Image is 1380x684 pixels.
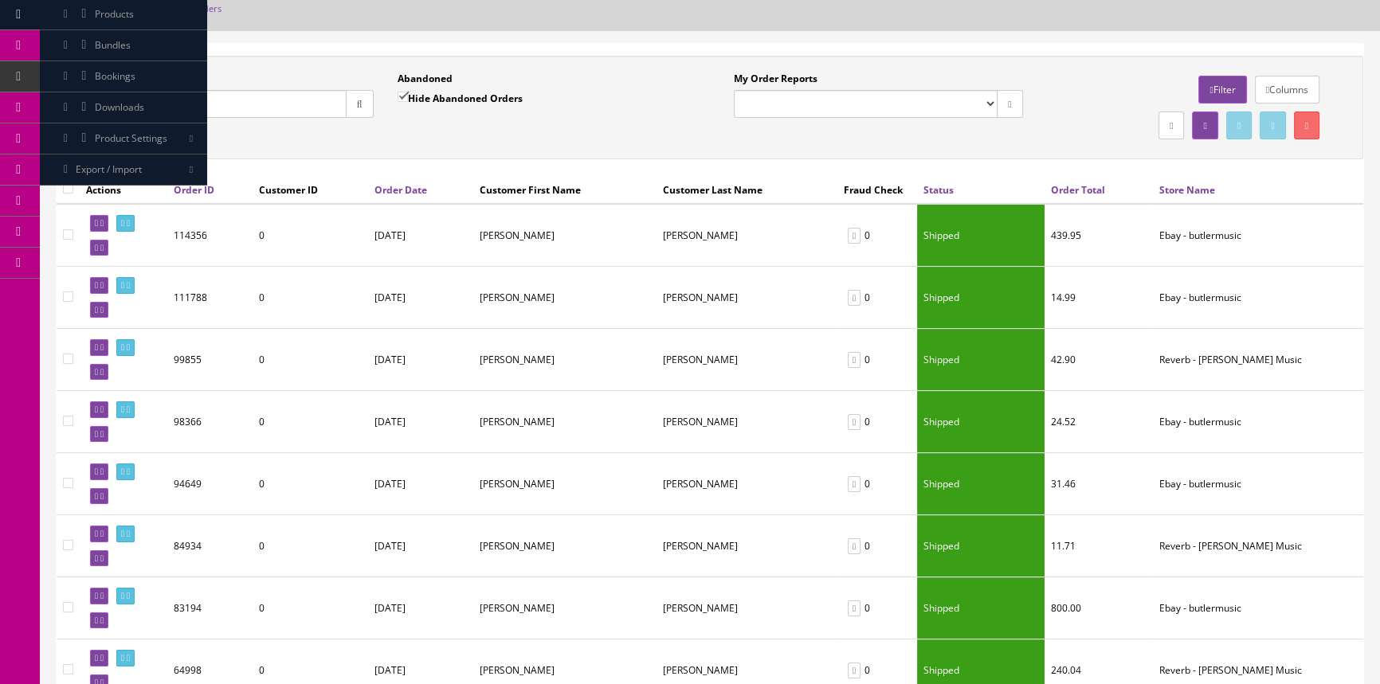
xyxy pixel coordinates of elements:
[253,391,368,453] td: 0
[253,515,368,577] td: 0
[1198,76,1246,104] a: Filter
[368,391,473,453] td: [DATE]
[1045,453,1153,515] td: 31.46
[253,267,368,329] td: 0
[167,204,253,267] td: 114356
[917,329,1045,391] td: Shipped
[253,453,368,515] td: 0
[167,329,253,391] td: 99855
[917,391,1045,453] td: Shipped
[95,38,131,52] span: Bundles
[657,175,837,204] th: Customer Last Name
[1153,515,1363,577] td: Reverb - Butler Music
[657,267,837,329] td: smith
[837,391,917,453] td: 0
[473,204,657,267] td: David
[167,391,253,453] td: 98366
[1045,577,1153,639] td: 800.00
[40,30,207,61] a: Bundles
[657,204,837,267] td: Smith
[917,515,1045,577] td: Shipped
[734,72,817,86] label: My Order Reports
[1153,391,1363,453] td: Ebay - butlermusic
[253,329,368,391] td: 0
[1159,183,1215,197] a: Store Name
[1153,577,1363,639] td: Ebay - butlermusic
[473,267,657,329] td: david
[917,204,1045,267] td: Shipped
[398,72,453,86] label: Abandoned
[473,515,657,577] td: David
[368,204,473,267] td: [DATE]
[657,453,837,515] td: Smith
[1153,204,1363,267] td: Ebay - butlermusic
[1153,453,1363,515] td: Ebay - butlermusic
[837,577,917,639] td: 0
[167,267,253,329] td: 111788
[657,391,837,453] td: SMITH
[1051,183,1105,197] a: Order Total
[95,131,167,145] span: Product Settings
[837,204,917,267] td: 0
[473,577,657,639] td: david
[398,90,523,106] label: Hide Abandoned Orders
[84,90,347,118] input: Order ID or Customer Name
[1153,267,1363,329] td: Ebay - butlermusic
[473,391,657,453] td: DAVID
[368,577,473,639] td: [DATE]
[368,515,473,577] td: [DATE]
[917,267,1045,329] td: Shipped
[837,515,917,577] td: 0
[95,100,144,114] span: Downloads
[174,183,214,197] a: Order ID
[473,453,657,515] td: David
[368,267,473,329] td: [DATE]
[95,69,135,83] span: Bookings
[837,267,917,329] td: 0
[167,453,253,515] td: 94649
[374,183,427,197] a: Order Date
[368,453,473,515] td: [DATE]
[837,329,917,391] td: 0
[253,175,368,204] th: Customer ID
[95,7,134,21] span: Products
[40,154,207,186] a: Export / Import
[40,92,207,123] a: Downloads
[923,183,954,197] a: Status
[40,61,207,92] a: Bookings
[1045,515,1153,577] td: 11.71
[253,204,368,267] td: 0
[167,577,253,639] td: 83194
[368,329,473,391] td: [DATE]
[837,453,917,515] td: 0
[657,329,837,391] td: Smith
[473,329,657,391] td: David
[1045,391,1153,453] td: 24.52
[917,453,1045,515] td: Shipped
[657,577,837,639] td: smith
[917,577,1045,639] td: Shipped
[398,92,408,102] input: Hide Abandoned Orders
[1045,204,1153,267] td: 439.95
[657,515,837,577] td: Smith
[167,515,253,577] td: 84934
[1153,329,1363,391] td: Reverb - Butler Music
[1255,76,1319,104] a: Columns
[80,175,167,204] th: Actions
[473,175,657,204] th: Customer First Name
[837,175,917,204] th: Fraud Check
[1045,267,1153,329] td: 14.99
[253,577,368,639] td: 0
[1045,329,1153,391] td: 42.90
